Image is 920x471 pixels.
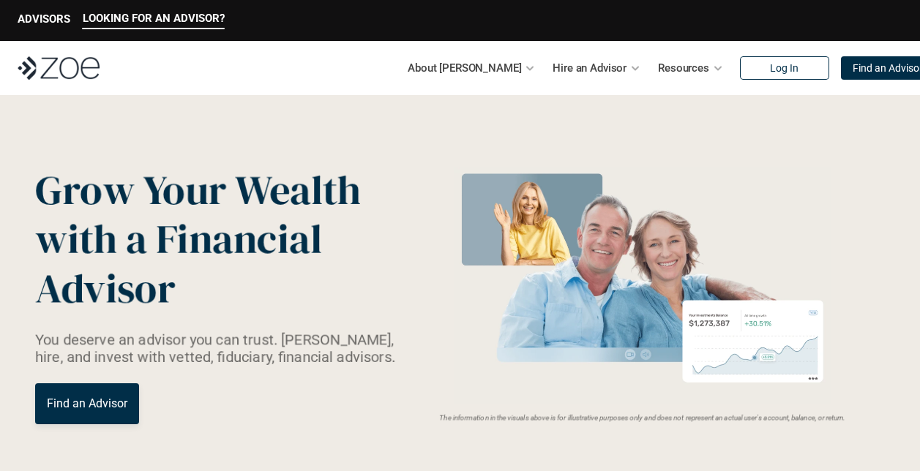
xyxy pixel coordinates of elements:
[83,12,225,25] p: LOOKING FOR AN ADVISOR?
[35,331,400,366] p: You deserve an advisor you can trust. [PERSON_NAME], hire, and invest with vetted, fiduciary, fin...
[408,57,521,79] p: About [PERSON_NAME]
[740,56,829,80] a: Log In
[47,396,127,410] p: Find an Advisor
[35,162,361,218] span: Grow Your Wealth
[553,57,627,79] p: Hire an Advisor
[35,211,331,316] span: with a Financial Advisor
[658,57,709,79] p: Resources
[440,413,846,421] em: The information in the visuals above is for illustrative purposes only and does not represent an ...
[35,383,139,424] a: Find an Advisor
[18,12,70,26] p: ADVISORS
[448,167,838,404] img: Zoe Financial Hero Image
[770,62,799,75] p: Log In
